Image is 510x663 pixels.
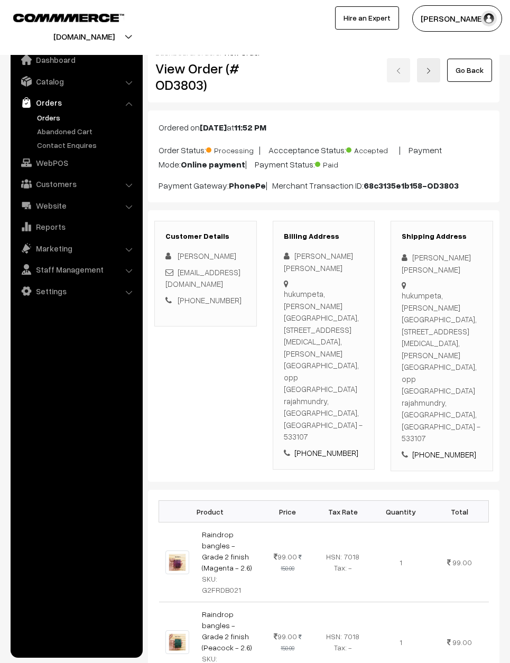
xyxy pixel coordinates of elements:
[452,558,472,567] span: 99.00
[178,295,242,305] a: [PHONE_NUMBER]
[326,552,359,572] span: HSN: 7018 Tax: -
[13,14,124,22] img: COMMMERCE
[206,142,259,156] span: Processing
[294,448,358,457] a: [PHONE_NUMBER]
[315,156,368,170] span: Paid
[165,630,189,654] img: PEACOCK.jpg
[314,501,372,522] th: Tax Rate
[402,290,482,444] div: hukumpeta,[PERSON_NAME][GEOGRAPHIC_DATA], [STREET_ADDRESS][MEDICAL_DATA], [PERSON_NAME][GEOGRAPHI...
[34,112,139,123] a: Orders
[402,232,482,241] h3: Shipping Address
[159,179,489,192] p: Payment Gateway: | Merchant Transaction ID:
[165,232,246,241] h3: Customer Details
[16,23,152,50] button: [DOMAIN_NAME]
[13,239,139,258] a: Marketing
[200,122,227,133] b: [DATE]
[13,217,139,236] a: Reports
[34,139,139,151] a: Contact Enquires
[229,180,266,191] b: PhonePe
[425,68,432,74] img: right-arrow.png
[13,153,139,172] a: WebPOS
[372,501,430,522] th: Quantity
[284,250,364,274] div: [PERSON_NAME] [PERSON_NAME]
[165,550,189,574] img: MAGENTA.jpg
[481,11,497,26] img: user
[165,267,240,289] a: [EMAIL_ADDRESS][DOMAIN_NAME]
[274,632,297,641] span: 99.00
[447,59,492,82] a: Go Back
[159,142,489,171] p: Order Status: | Accceptance Status: | Payment Mode: | Payment Status:
[13,260,139,279] a: Staff Management
[13,50,139,69] a: Dashboard
[335,6,399,30] a: Hire an Expert
[13,93,139,112] a: Orders
[284,288,364,443] div: hukumpeta,[PERSON_NAME][GEOGRAPHIC_DATA], [STREET_ADDRESS][MEDICAL_DATA], [PERSON_NAME][GEOGRAPHI...
[262,501,314,522] th: Price
[13,196,139,215] a: Website
[159,121,489,134] p: Ordered on at
[452,638,472,647] span: 99.00
[13,11,106,23] a: COMMMERCE
[34,126,139,137] a: Abandoned Cart
[13,72,139,91] a: Catalog
[178,251,236,260] span: [PERSON_NAME]
[274,552,297,561] span: 99.00
[155,60,257,93] h2: View Order (# OD3803)
[159,501,262,522] th: Product
[326,632,359,652] span: HSN: 7018 Tax: -
[13,282,139,301] a: Settings
[13,174,139,193] a: Customers
[234,122,266,133] b: 11:52 PM
[181,159,245,170] b: Online payment
[202,610,252,652] a: Raindrop bangles - Grade 2 finish (Peacock - 2.6)
[412,450,476,459] a: [PHONE_NUMBER]
[400,558,402,567] span: 1
[202,530,252,572] a: Raindrop bangles - Grade 2 finish (Magenta - 2.6)
[346,142,399,156] span: Accepted
[430,501,488,522] th: Total
[284,232,364,241] h3: Billing Address
[412,5,502,32] button: [PERSON_NAME]
[202,573,255,595] div: SKU: G2FRDB021
[402,251,482,275] div: [PERSON_NAME] [PERSON_NAME]
[400,638,402,647] span: 1
[364,180,459,191] b: 68c3135e1b158-OD3803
